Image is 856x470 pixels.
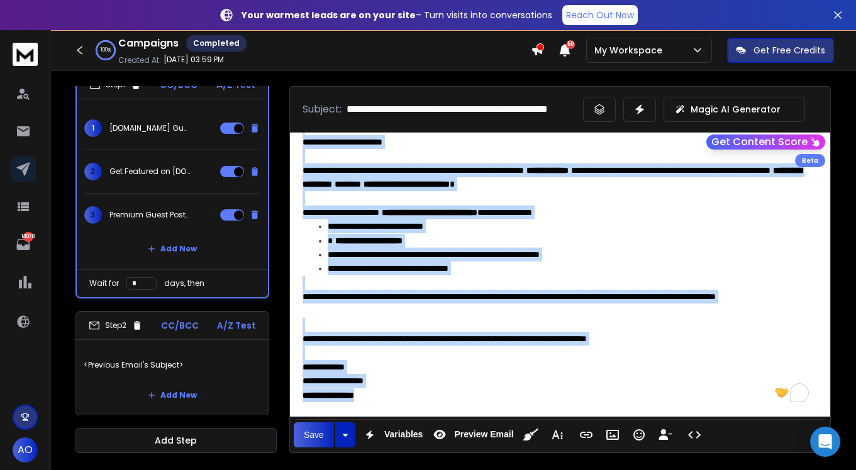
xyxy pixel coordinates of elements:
span: 1 [84,119,102,137]
p: Created At: [118,55,161,65]
button: Get Content Score [706,134,825,150]
button: Add Step [75,428,277,453]
p: Wait for [89,278,119,288]
p: Get Free Credits [753,44,825,57]
li: Step2CC/BCCA/Z Test<Previous Email's Subject>Add New [75,311,269,416]
a: Reach Out Now [562,5,638,25]
button: Insert Unsubscribe Link [653,422,677,447]
li: Step1CC/BCCA/Z Test1[DOMAIN_NAME] Guest Post – DR 88 | 92M Traffic | $3502Get Featured on [DOMAIN... [75,70,269,298]
p: <Previous Email's Subject> [84,347,261,383]
button: Variables [358,422,426,447]
button: Insert Image (⌘P) [601,422,625,447]
span: 2 [84,163,102,180]
a: 14078 [11,232,36,257]
button: AO [13,437,38,462]
button: Get Free Credits [727,38,834,63]
p: days, then [164,278,204,288]
p: My Workspace [594,44,667,57]
p: Get Featured on [DOMAIN_NAME] – DR 88, 92M Traffic, $350/Post [109,167,190,177]
button: Insert Link (⌘K) [574,422,598,447]
p: Premium Guest Post on [DOMAIN_NAME] – DR 88, Just $350 [109,210,190,220]
span: 50 [566,40,575,49]
p: 100 % [101,46,111,54]
button: Add New [138,383,207,408]
div: Open Intercom Messenger [810,427,840,457]
button: Clean HTML [519,422,543,447]
button: Code View [682,422,706,447]
h1: Campaigns [118,36,179,51]
span: 3 [84,206,102,224]
p: A/Z Test [217,319,256,332]
p: 14078 [23,232,33,242]
p: Reach Out Now [566,9,634,21]
p: Subject: [303,102,342,117]
span: Variables [382,429,426,440]
div: Step 2 [89,320,143,331]
div: Beta [795,154,825,167]
button: Add New [138,236,207,261]
button: Preview Email [428,422,516,447]
button: Magic AI Generator [664,97,805,122]
img: logo [13,43,38,66]
p: [DATE] 03:59 PM [164,55,224,65]
span: Preview Email [452,429,516,440]
strong: Your warmest leads are on your site [242,9,416,21]
div: To enrich screen reader interactions, please activate Accessibility in Grammarly extension settings [290,133,830,415]
p: Magic AI Generator [691,103,781,116]
div: Completed [186,35,247,52]
p: [DOMAIN_NAME] Guest Post – DR 88 | 92M Traffic | $350 [109,123,190,133]
button: Emoticons [627,422,651,447]
button: Save [294,422,334,447]
p: – Turn visits into conversations [242,9,552,21]
p: CC/BCC [161,319,199,332]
